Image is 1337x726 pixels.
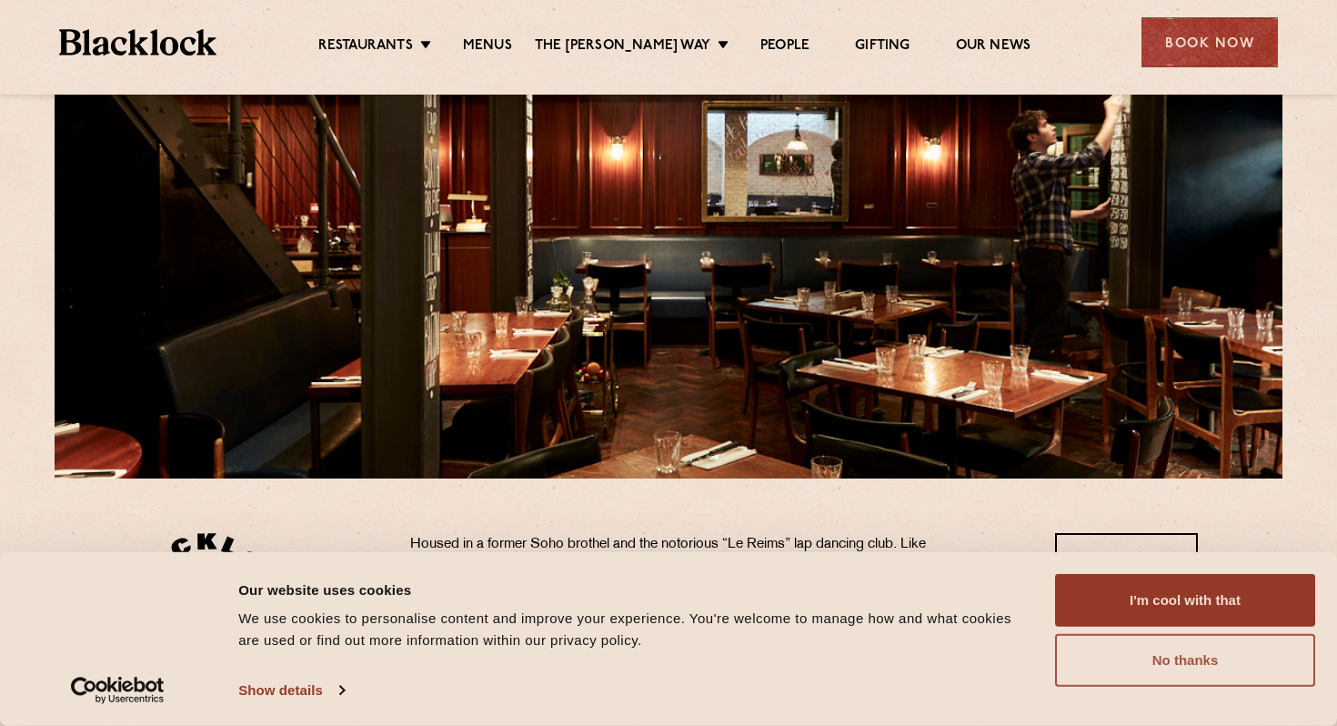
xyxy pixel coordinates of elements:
[760,37,809,57] a: People
[238,677,344,704] a: Show details
[38,677,197,704] a: Usercentrics Cookiebot - opens in a new window
[238,579,1034,600] div: Our website uses cookies
[59,29,216,55] img: BL_Textured_Logo-footer-cropped.svg
[139,533,275,670] img: Soho-stamp-default.svg
[318,37,413,57] a: Restaurants
[238,608,1034,651] div: We use cookies to personalise content and improve your experience. You're welcome to manage how a...
[855,37,910,57] a: Gifting
[1055,634,1315,687] button: No thanks
[410,533,947,698] p: Housed in a former Soho brothel and the notorious “Le Reims” lap dancing club. Like much of 1950s...
[463,37,512,57] a: Menus
[535,37,710,57] a: The [PERSON_NAME] Way
[1055,533,1198,583] a: Book a Table
[1141,17,1278,67] div: Book Now
[1055,574,1315,627] button: I'm cool with that
[956,37,1031,57] a: Our News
